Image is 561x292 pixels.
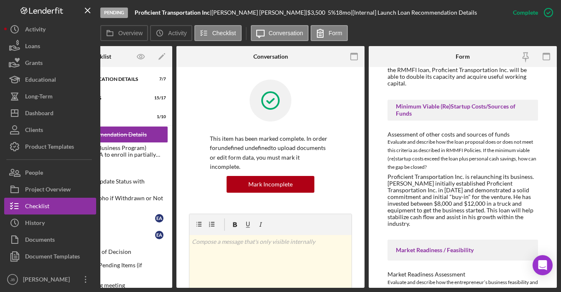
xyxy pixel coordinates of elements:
div: Document Templates [25,248,80,267]
div: Evaluate and describe how the loan proposal does or does not meet this criteria as described in R... [388,138,538,171]
div: | [Internal] Launch Loan Recommendation Details [351,9,477,16]
button: People [4,164,96,181]
button: Checklist [194,25,242,41]
div: 15 / 17 [151,96,166,101]
button: Dashboard [4,105,96,121]
div: E A [155,231,163,239]
div: [PERSON_NAME] [PERSON_NAME] | [212,9,307,16]
div: Open Intercom Messenger [533,255,553,275]
div: 18 mo [336,9,351,16]
div: Conversation [253,53,288,60]
button: Long-Term [4,88,96,105]
div: Educational [25,71,56,90]
p: This item has been marked complete. In order for undefined undefined to upload documents or edit ... [210,134,331,172]
div: Checklist [25,198,49,217]
div: Decsion [47,215,155,222]
div: 7 / 7 [151,77,166,82]
div: Assessment of other costs and sources of funds [388,131,538,138]
div: | [135,9,212,16]
button: Form [311,25,348,41]
div: 5 % [328,9,336,16]
div: Clients [25,121,43,140]
div: Proficient Transportation Inc. is relaunching its business. [PERSON_NAME] initially established P... [388,173,538,227]
div: Long-Term [25,88,53,107]
div: Project Overview [25,181,71,200]
button: Checklist [4,198,96,214]
button: Loans [4,38,96,54]
div: People [25,164,43,183]
text: JB [10,277,15,282]
label: Conversation [269,30,303,36]
div: Grants [25,54,43,73]
label: Checklist [212,30,236,36]
button: History [4,214,96,231]
div: E A [155,214,163,222]
button: JB[PERSON_NAME] [4,271,96,288]
div: Notify Entrepreneur of Decision [47,248,168,255]
button: Clients [4,121,96,138]
div: Documents [25,231,55,250]
button: Educational [4,71,96,88]
div: 1 / 10 [151,114,166,119]
button: Activity [150,25,192,41]
b: Proficient Transportation Inc [135,9,210,16]
label: Form [329,30,342,36]
div: Complete [513,4,538,21]
div: [PERSON_NAME] [21,271,75,290]
div: Mark Incomplete [248,176,293,193]
button: Complete [505,4,557,21]
button: Product Templates [4,138,96,155]
div: Market Readiness / Feasibility [396,247,530,253]
div: Activity [25,21,46,40]
div: [Optional] Update Zoho if Withdrawn or Not Approved [47,195,168,208]
button: Documents [4,231,96,248]
span: $3,500 [307,9,325,16]
div: Underwriting Memo [47,165,168,171]
div: (DOLA-CCPI Small Business Program) Approval from DOLA to enroll in partially forgivable loan fund [47,145,168,158]
div: Schedule loan closing meeting [47,282,168,289]
button: Overview [100,25,148,41]
div: Dashboard [25,105,54,124]
label: Overview [118,30,143,36]
button: Grants [4,54,96,71]
button: Document Templates [4,248,96,265]
button: Activity [4,21,96,38]
div: Loans [25,38,40,57]
div: Approval [47,232,155,238]
div: Form [456,53,470,60]
button: Conversation [251,25,309,41]
div: Gather Conditional Pending Items (if applicable) [47,262,168,275]
div: Launch Loan Recommendation Details [47,131,168,138]
div: History [25,214,45,233]
div: Market Readiness Assessment [388,271,538,278]
div: Minimum Viable (Re)Startup Costs/Sources of Funds [396,103,530,116]
div: Product Templates [25,138,74,157]
div: Pending [100,8,128,18]
button: Mark Incomplete [227,176,314,193]
div: [If Not Approved]: Update Status with Decision [47,178,168,191]
label: Activity [168,30,186,36]
button: Project Overview [4,181,96,198]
